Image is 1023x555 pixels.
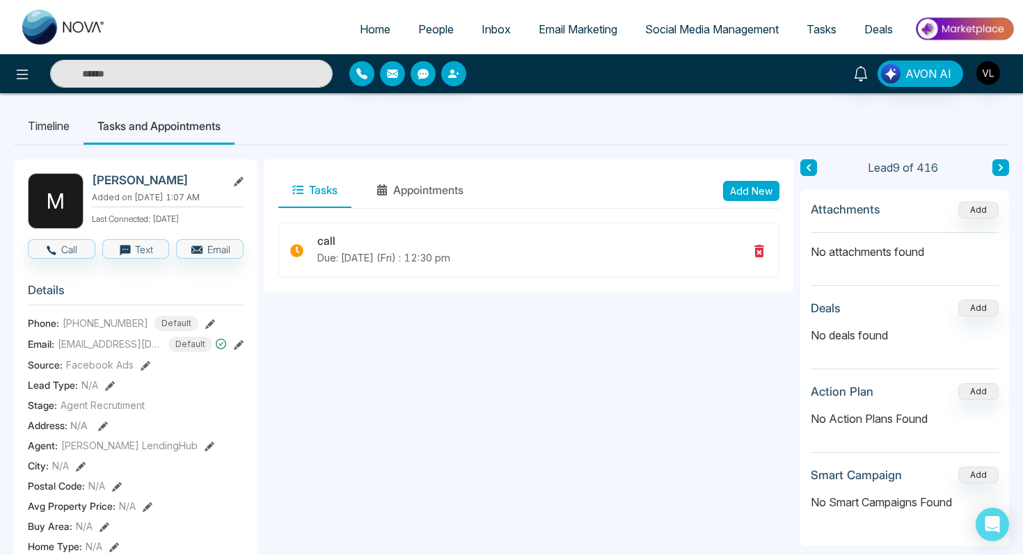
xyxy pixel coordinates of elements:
[28,519,72,533] span: Buy Area :
[976,508,1009,541] div: Open Intercom Messenger
[723,181,779,201] button: Add New
[811,301,841,315] h3: Deals
[28,499,116,513] span: Avg Property Price :
[868,159,938,176] span: Lead 9 of 416
[363,173,477,208] button: Appointments
[958,203,999,215] span: Add
[84,107,235,145] li: Tasks and Appointments
[360,22,390,36] span: Home
[881,64,901,83] img: Lead Flow
[176,239,244,259] button: Email
[28,357,63,372] span: Source:
[154,316,198,331] span: Default
[81,378,98,392] span: N/A
[14,107,84,145] li: Timeline
[958,300,999,316] button: Add
[811,410,999,427] p: No Action Plans Found
[28,173,84,229] div: M
[28,378,78,392] span: Lead Type:
[119,499,136,513] span: N/A
[905,65,951,82] span: AVON AI
[88,478,105,493] span: N/A
[404,16,468,42] a: People
[28,539,82,554] span: Home Type :
[28,398,57,412] span: Stage:
[28,418,88,433] span: Address:
[631,16,793,42] a: Social Media Management
[811,385,873,399] h3: Action Plan
[28,478,85,493] span: Postal Code :
[850,16,907,42] a: Deals
[86,539,102,554] span: N/A
[793,16,850,42] a: Tasks
[958,202,999,218] button: Add
[958,383,999,400] button: Add
[976,61,1000,85] img: User Avatar
[76,519,93,533] span: N/A
[811,494,999,510] p: No Smart Campaigns Found
[525,16,631,42] a: Email Marketing
[61,398,145,412] span: Agent Recrutiment
[539,22,617,36] span: Email Marketing
[22,10,106,45] img: Nova CRM Logo
[346,16,404,42] a: Home
[958,467,999,483] button: Add
[66,357,134,372] span: Facebook Ads
[645,22,779,36] span: Social Media Management
[811,468,902,482] h3: Smart Campaign
[61,438,198,453] span: [PERSON_NAME] LendingHub
[28,337,54,351] span: Email:
[63,316,148,330] span: [PHONE_NUMBER]
[482,22,511,36] span: Inbox
[102,239,170,259] button: Text
[70,419,88,431] span: N/A
[92,173,221,187] h2: [PERSON_NAME]
[811,233,999,260] p: No attachments found
[52,458,69,473] span: N/A
[468,16,525,42] a: Inbox
[92,191,244,204] p: Added on [DATE] 1:07 AM
[317,234,748,248] h3: call
[168,337,212,352] span: Default
[28,283,244,305] h3: Details
[58,337,162,351] span: [EMAIL_ADDRESS][DOMAIN_NAME]
[278,173,351,208] button: Tasks
[28,438,58,453] span: Agent:
[28,239,95,259] button: Call
[811,327,999,344] p: No deals found
[811,202,880,216] h3: Attachments
[28,458,49,473] span: City :
[878,61,963,87] button: AVON AI
[914,13,1015,45] img: Market-place.gif
[807,22,836,36] span: Tasks
[418,22,454,36] span: People
[864,22,893,36] span: Deals
[317,250,748,266] p: Due: [DATE] (Fri) : 12:30 pm
[28,316,59,330] span: Phone:
[92,210,244,225] p: Last Connected: [DATE]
